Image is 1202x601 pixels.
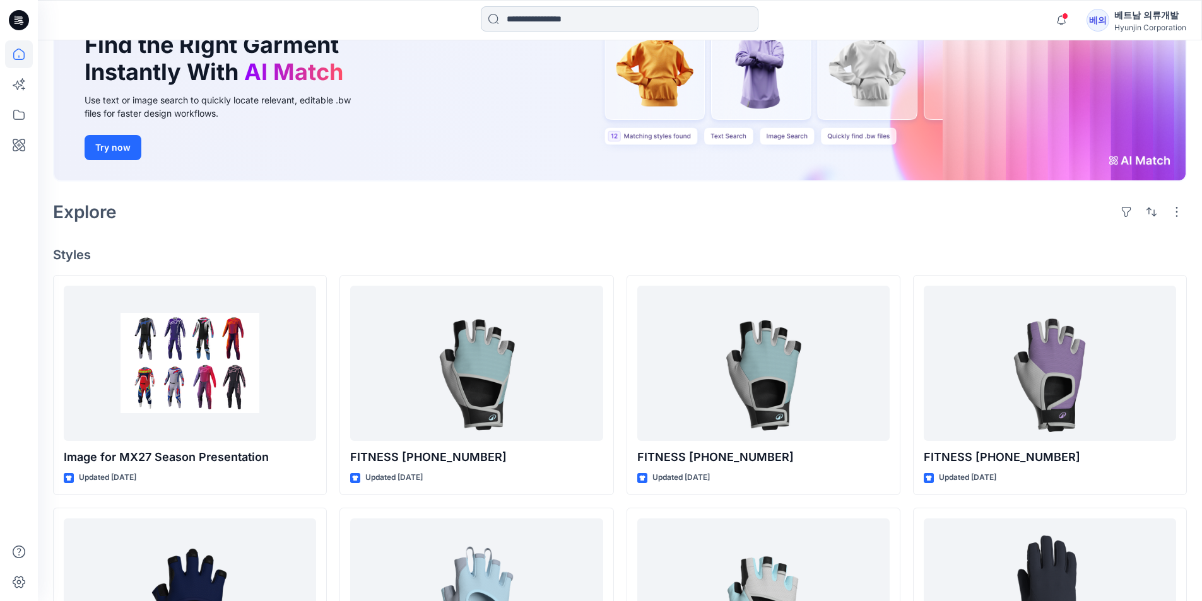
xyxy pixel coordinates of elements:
[53,247,1187,262] h4: Styles
[365,471,423,484] p: Updated [DATE]
[85,93,368,120] div: Use text or image search to quickly locate relevant, editable .bw files for faster design workflows.
[64,286,316,441] a: Image for MX27 Season Presentation
[85,32,350,86] h1: Find the Right Garment Instantly With
[1114,8,1186,23] div: 베트남 의류개발
[924,448,1176,466] p: FITNESS [PHONE_NUMBER]
[79,471,136,484] p: Updated [DATE]
[64,448,316,466] p: Image for MX27 Season Presentation
[652,471,710,484] p: Updated [DATE]
[1087,9,1109,32] div: 베의
[1114,23,1186,32] div: Hyunjin Corporation
[85,135,141,160] button: Try now
[637,286,890,441] a: FITNESS 900-008-2
[350,286,603,441] a: FITNESS 900-008-3
[244,58,343,86] span: AI Match
[350,448,603,466] p: FITNESS [PHONE_NUMBER]
[924,286,1176,441] a: FITNESS 900-008-1
[939,471,996,484] p: Updated [DATE]
[53,202,117,222] h2: Explore
[637,448,890,466] p: FITNESS [PHONE_NUMBER]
